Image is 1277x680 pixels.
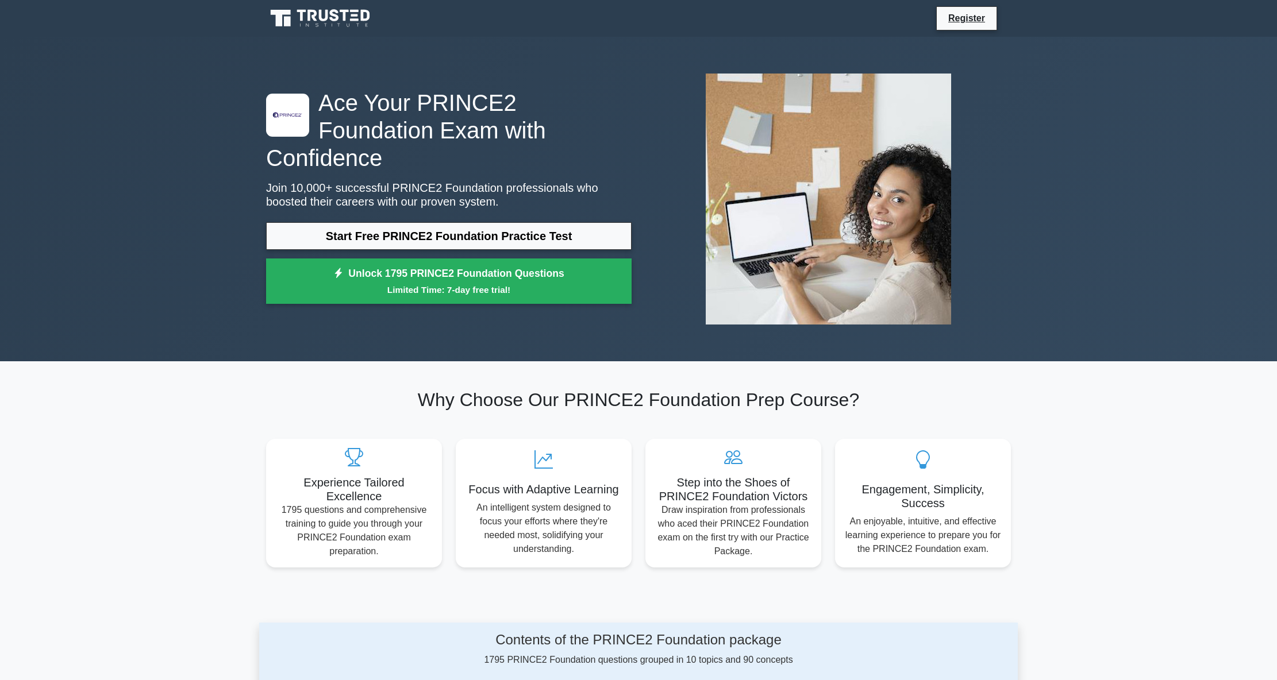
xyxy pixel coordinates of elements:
p: An intelligent system designed to focus your efforts where they're needed most, solidifying your ... [465,501,622,556]
h4: Contents of the PRINCE2 Foundation package [368,632,909,648]
h5: Experience Tailored Excellence [275,476,433,503]
h5: Focus with Adaptive Learning [465,482,622,496]
h2: Why Choose Our PRINCE2 Foundation Prep Course? [266,389,1011,411]
p: An enjoyable, intuitive, and effective learning experience to prepare you for the PRINCE2 Foundat... [844,515,1002,556]
div: 1795 PRINCE2 Foundation questions grouped in 10 topics and 90 concepts [368,632,909,667]
p: Join 10,000+ successful PRINCE2 Foundation professionals who boosted their careers with our prove... [266,181,632,208]
small: Limited Time: 7-day free trial! [280,283,617,296]
a: Register [941,11,992,25]
h5: Step into the Shoes of PRINCE2 Foundation Victors [655,476,812,503]
h5: Engagement, Simplicity, Success [844,482,1002,510]
p: 1795 questions and comprehensive training to guide you through your PRINCE2 Foundation exam prepa... [275,503,433,558]
h1: Ace Your PRINCE2 Foundation Exam with Confidence [266,89,632,172]
p: Draw inspiration from professionals who aced their PRINCE2 Foundation exam on the first try with ... [655,503,812,558]
a: Start Free PRINCE2 Foundation Practice Test [266,222,632,250]
a: Unlock 1795 PRINCE2 Foundation QuestionsLimited Time: 7-day free trial! [266,258,632,304]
